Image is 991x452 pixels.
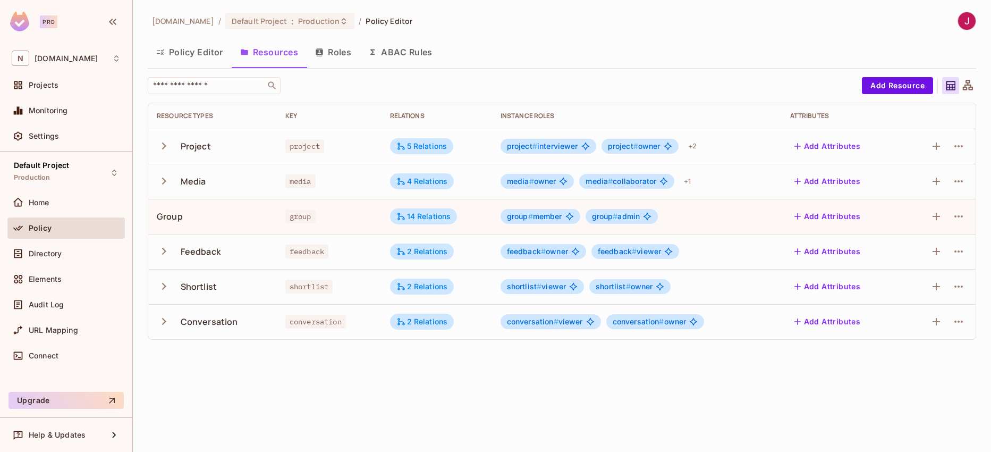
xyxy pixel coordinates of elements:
[157,112,268,120] div: Resource Types
[396,141,447,151] div: 5 Relations
[9,392,124,409] button: Upgrade
[862,77,933,94] button: Add Resource
[360,39,441,65] button: ABAC Rules
[181,281,217,292] div: Shortlist
[507,177,534,186] span: media
[298,16,340,26] span: Production
[532,141,537,150] span: #
[218,16,221,26] li: /
[29,275,62,283] span: Elements
[359,16,361,26] li: /
[598,247,637,256] span: feedback
[14,161,69,170] span: Default Project
[307,39,360,65] button: Roles
[684,138,701,155] div: + 2
[181,316,238,328] div: Conversation
[592,212,640,221] span: admin
[608,177,613,186] span: #
[29,300,64,309] span: Audit Log
[507,282,566,291] span: viewer
[14,173,50,182] span: Production
[29,106,68,115] span: Monitoring
[40,15,57,28] div: Pro
[29,351,58,360] span: Connect
[507,212,562,221] span: member
[790,112,893,120] div: Attributes
[596,282,653,291] span: owner
[29,431,86,439] span: Help & Updates
[12,51,29,66] span: N
[790,313,865,330] button: Add Attributes
[29,326,78,334] span: URL Mapping
[35,54,98,63] span: Workspace: nebula.io
[790,173,865,190] button: Add Attributes
[232,39,307,65] button: Resources
[507,212,533,221] span: group
[790,138,865,155] button: Add Attributes
[507,141,537,150] span: project
[541,247,546,256] span: #
[613,317,687,326] span: owner
[181,175,206,187] div: Media
[285,315,346,329] span: conversation
[958,12,976,30] img: Jon Erdman
[592,212,618,221] span: group
[633,141,638,150] span: #
[586,177,613,186] span: media
[285,280,333,294] span: shortlist
[507,317,583,326] span: viewer
[157,211,183,222] div: Group
[29,224,52,232] span: Policy
[29,249,62,258] span: Directory
[366,16,412,26] span: Policy Editor
[29,81,58,89] span: Projects
[181,246,221,257] div: Feedback
[680,173,695,190] div: + 1
[10,12,29,31] img: SReyMgAAAABJRU5ErkJggg==
[181,140,211,152] div: Project
[586,177,656,186] span: collaborator
[613,317,664,326] span: conversation
[29,132,59,140] span: Settings
[396,212,451,221] div: 14 Relations
[390,112,484,120] div: Relations
[148,39,232,65] button: Policy Editor
[507,317,558,326] span: conversation
[528,212,533,221] span: #
[285,245,328,258] span: feedback
[396,177,448,186] div: 4 Relations
[507,142,578,150] span: interviewer
[596,282,631,291] span: shortlist
[608,142,660,150] span: owner
[29,198,49,207] span: Home
[501,112,773,120] div: Instance roles
[285,112,373,120] div: Key
[232,16,287,26] span: Default Project
[537,282,541,291] span: #
[507,247,568,256] span: owner
[598,247,661,256] span: viewer
[507,177,556,186] span: owner
[396,282,448,291] div: 2 Relations
[285,139,324,153] span: project
[608,141,638,150] span: project
[507,247,546,256] span: feedback
[507,282,542,291] span: shortlist
[152,16,214,26] span: the active workspace
[626,282,631,291] span: #
[632,247,637,256] span: #
[554,317,558,326] span: #
[790,208,865,225] button: Add Attributes
[285,174,316,188] span: media
[659,317,664,326] span: #
[529,177,534,186] span: #
[396,317,448,327] div: 2 Relations
[396,247,448,256] div: 2 Relations
[790,278,865,295] button: Add Attributes
[613,212,617,221] span: #
[790,243,865,260] button: Add Attributes
[291,17,294,26] span: :
[285,210,316,223] span: group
